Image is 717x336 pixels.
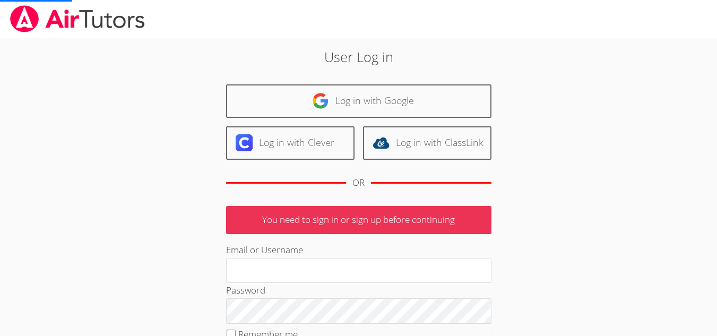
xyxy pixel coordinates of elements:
img: airtutors_banner-c4298cdbf04f3fff15de1276eac7730deb9818008684d7c2e4769d2f7ddbe033.png [9,5,146,32]
label: Email or Username [226,244,303,256]
h2: User Log in [165,47,552,67]
a: Log in with Clever [226,126,355,160]
img: clever-logo-6eab21bc6e7a338710f1a6ff85c0baf02591cd810cc4098c63d3a4b26e2feb20.svg [236,134,253,151]
label: Password [226,284,265,296]
div: OR [352,175,365,191]
p: You need to sign in or sign up before continuing [226,206,491,234]
a: Log in with Google [226,84,491,118]
img: classlink-logo-d6bb404cc1216ec64c9a2012d9dc4662098be43eaf13dc465df04b49fa7ab582.svg [373,134,390,151]
img: google-logo-50288ca7cdecda66e5e0955fdab243c47b7ad437acaf1139b6f446037453330a.svg [312,92,329,109]
a: Log in with ClassLink [363,126,491,160]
